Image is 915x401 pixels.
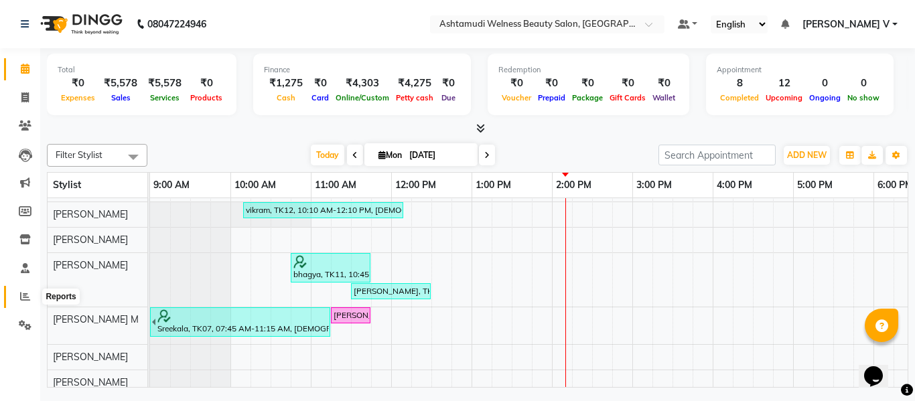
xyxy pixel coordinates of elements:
[147,93,183,102] span: Services
[156,309,329,335] div: Sreekala, TK07, 07:45 AM-11:15 AM, [DEMOGRAPHIC_DATA] Normal Hair Cut,[DEMOGRAPHIC_DATA] [PERSON_...
[264,64,460,76] div: Finance
[143,76,187,91] div: ₹5,578
[53,313,139,325] span: [PERSON_NAME] M
[649,93,679,102] span: Wallet
[762,76,806,91] div: 12
[393,76,437,91] div: ₹4,275
[713,175,756,195] a: 4:00 PM
[53,208,128,220] span: [PERSON_NAME]
[717,93,762,102] span: Completed
[53,259,128,271] span: [PERSON_NAME]
[273,93,299,102] span: Cash
[535,93,569,102] span: Prepaid
[794,175,836,195] a: 5:00 PM
[787,150,827,160] span: ADD NEW
[649,76,679,91] div: ₹0
[311,145,344,165] span: Today
[717,64,883,76] div: Appointment
[569,76,606,91] div: ₹0
[498,93,535,102] span: Voucher
[352,285,429,297] div: [PERSON_NAME], TK13, 11:30 AM-12:30 PM, [DEMOGRAPHIC_DATA] Normal Hair Cut,[DEMOGRAPHIC_DATA] [PE...
[53,351,128,363] span: [PERSON_NAME]
[308,76,332,91] div: ₹0
[606,76,649,91] div: ₹0
[393,93,437,102] span: Petty cash
[806,93,844,102] span: Ongoing
[535,76,569,91] div: ₹0
[98,76,143,91] div: ₹5,578
[569,93,606,102] span: Package
[405,145,472,165] input: 2025-09-01
[784,146,830,165] button: ADD NEW
[802,17,890,31] span: [PERSON_NAME] V
[311,175,360,195] a: 11:00 AM
[633,175,675,195] a: 3:00 PM
[606,93,649,102] span: Gift Cards
[332,309,369,321] div: [PERSON_NAME], TK09, 11:15 AM-11:45 AM, [DEMOGRAPHIC_DATA] Normal Hair Cut
[187,93,226,102] span: Products
[34,5,126,43] img: logo
[42,289,79,305] div: Reports
[375,150,405,160] span: Mon
[150,175,193,195] a: 9:00 AM
[472,175,514,195] a: 1:00 PM
[53,234,128,246] span: [PERSON_NAME]
[844,76,883,91] div: 0
[438,93,459,102] span: Due
[762,93,806,102] span: Upcoming
[187,76,226,91] div: ₹0
[53,376,128,388] span: [PERSON_NAME]
[717,76,762,91] div: 8
[844,93,883,102] span: No show
[392,175,439,195] a: 12:00 PM
[147,5,206,43] b: 08047224946
[58,93,98,102] span: Expenses
[58,64,226,76] div: Total
[498,64,679,76] div: Redemption
[806,76,844,91] div: 0
[264,76,308,91] div: ₹1,275
[56,149,102,160] span: Filter Stylist
[498,76,535,91] div: ₹0
[292,255,369,280] div: bhagya, TK11, 10:45 AM-11:45 AM, Layer Cut
[332,76,393,91] div: ₹4,303
[658,145,776,165] input: Search Appointment
[332,93,393,102] span: Online/Custom
[58,76,98,91] div: ₹0
[231,175,279,195] a: 10:00 AM
[553,175,595,195] a: 2:00 PM
[859,347,902,388] iframe: chat widget
[244,204,402,216] div: vikram, TK12, 10:10 AM-12:10 PM, [DEMOGRAPHIC_DATA] Normal Hair Cut,[DEMOGRAPHIC_DATA] [PERSON_NA...
[108,93,134,102] span: Sales
[53,179,81,191] span: Stylist
[308,93,332,102] span: Card
[437,76,460,91] div: ₹0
